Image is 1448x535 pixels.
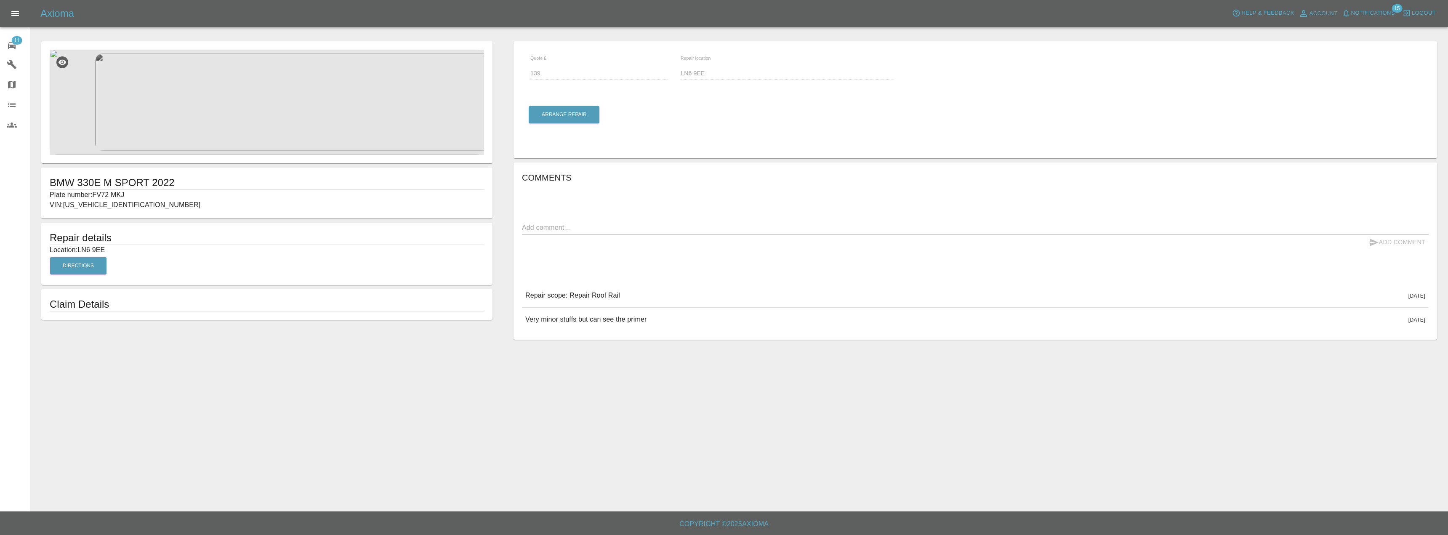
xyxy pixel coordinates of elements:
[50,190,484,200] p: Plate number: FV72 MKJ
[50,245,484,255] p: Location: LN6 9EE
[1241,8,1294,18] span: Help & Feedback
[529,106,599,123] button: Arrange Repair
[1412,8,1436,18] span: Logout
[50,298,484,311] h1: Claim Details
[1408,293,1425,299] span: [DATE]
[530,56,546,61] span: Quote £
[40,7,74,20] h5: Axioma
[50,200,484,210] p: VIN: [US_VEHICLE_IDENTIFICATION_NUMBER]
[50,231,484,245] h5: Repair details
[5,3,25,24] button: Open drawer
[525,314,647,325] p: Very minor stuffs but can see the primer
[1296,7,1340,20] a: Account
[1400,7,1438,20] button: Logout
[50,257,106,274] button: Directions
[11,36,22,45] span: 11
[50,50,484,155] img: 5a26cd74-557f-4c8d-841d-698546973ce6
[522,171,1429,184] h6: Comments
[681,56,711,61] span: Repair location
[525,290,620,301] p: Repair scope: Repair Roof Rail
[1351,8,1395,18] span: Notifications
[1408,317,1425,323] span: [DATE]
[7,518,1441,530] h6: Copyright © 2025 Axioma
[1310,9,1338,19] span: Account
[1230,7,1296,20] button: Help & Feedback
[1340,7,1397,20] button: Notifications
[1392,4,1402,13] span: 15
[50,176,484,189] h1: BMW 330E M SPORT 2022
